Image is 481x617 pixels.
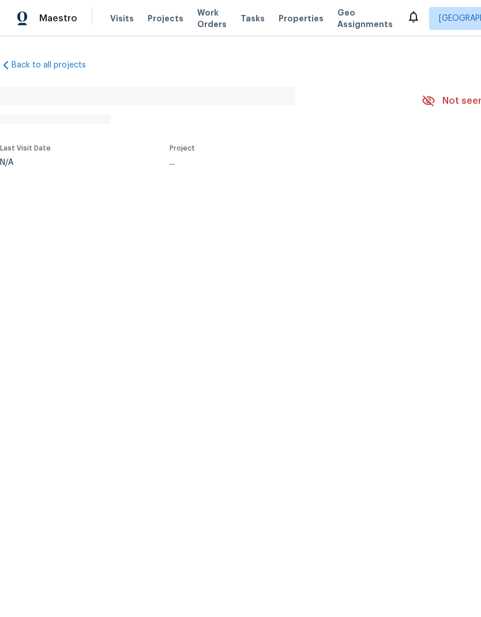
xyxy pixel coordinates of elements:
[170,159,391,167] div: ...
[148,13,183,24] span: Projects
[240,14,265,22] span: Tasks
[279,13,324,24] span: Properties
[39,13,77,24] span: Maestro
[337,7,393,30] span: Geo Assignments
[170,145,195,152] span: Project
[110,13,134,24] span: Visits
[197,7,227,30] span: Work Orders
